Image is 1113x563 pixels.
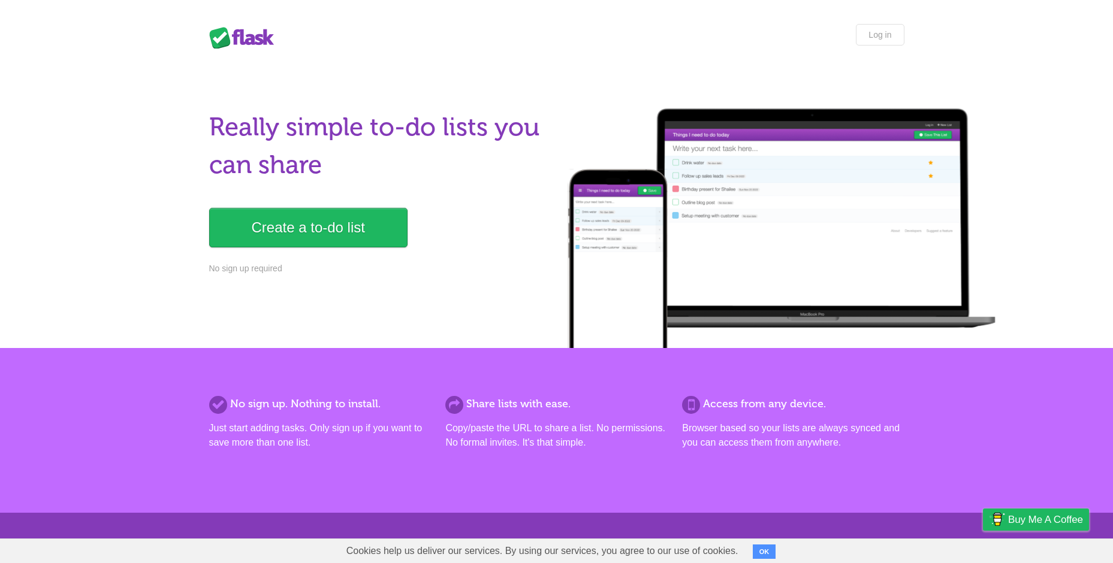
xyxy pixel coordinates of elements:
a: Create a to-do list [209,208,408,247]
h2: Access from any device. [682,396,904,412]
span: Cookies help us deliver our services. By using our services, you agree to our use of cookies. [334,539,750,563]
h1: Really simple to-do lists you can share [209,108,550,184]
div: Flask Lists [209,27,281,49]
button: OK [753,544,776,559]
p: Copy/paste the URL to share a list. No permissions. No formal invites. It's that simple. [445,421,667,450]
span: Buy me a coffee [1008,509,1083,530]
a: Log in [856,24,904,46]
img: Buy me a coffee [989,509,1005,529]
h2: No sign up. Nothing to install. [209,396,431,412]
p: No sign up required [209,262,550,275]
p: Browser based so your lists are always synced and you can access them from anywhere. [682,421,904,450]
h2: Share lists with ease. [445,396,667,412]
p: Just start adding tasks. Only sign up if you want to save more than one list. [209,421,431,450]
a: Buy me a coffee [983,508,1089,531]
